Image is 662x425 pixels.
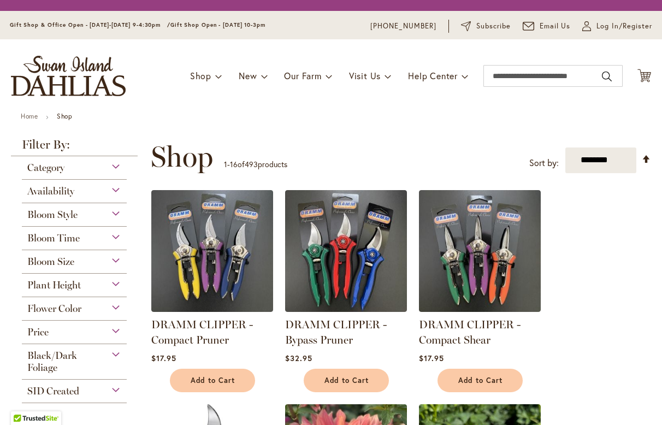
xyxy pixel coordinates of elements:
p: - of products [224,156,287,173]
span: Add to Cart [191,376,235,385]
span: Bloom Time [27,232,80,244]
a: DRAMM CLIPPER - Compact Shear [419,304,541,314]
span: Gift Shop & Office Open - [DATE]-[DATE] 9-4:30pm / [10,21,170,28]
span: Our Farm [284,70,321,81]
span: $32.95 [285,353,312,363]
span: Add to Cart [324,376,369,385]
span: 16 [230,159,238,169]
a: Log In/Register [582,21,652,32]
span: Black/Dark Foliage [27,350,77,374]
img: DRAMM CLIPPER - Compact Pruner [151,190,273,312]
span: Shop [151,140,213,173]
button: Add to Cart [304,369,389,392]
span: Gift Shop Open - [DATE] 10-3pm [170,21,265,28]
strong: Filter By: [11,139,138,156]
span: 1 [224,159,227,169]
label: Sort by: [529,153,559,173]
a: DRAMM CLIPPER - Compact Pruner [151,304,273,314]
span: Shop [190,70,211,81]
a: DRAMM CLIPPER - Bypass Pruner [285,304,407,314]
button: Add to Cart [438,369,523,392]
span: Category [27,162,64,174]
span: $17.95 [419,353,444,363]
a: DRAMM CLIPPER - Bypass Pruner [285,318,387,346]
a: [PHONE_NUMBER] [370,21,436,32]
span: Email Us [540,21,571,32]
span: Bloom Style [27,209,78,221]
span: Flower Color [27,303,81,315]
span: Availability [27,185,74,197]
span: Bloom Size [27,256,74,268]
a: store logo [11,56,126,96]
span: Log In/Register [596,21,652,32]
a: DRAMM CLIPPER - Compact Shear [419,318,521,346]
span: New [239,70,257,81]
span: Price [27,326,49,338]
span: Help Center [408,70,458,81]
span: Add to Cart [458,376,503,385]
a: Email Us [523,21,571,32]
strong: Shop [57,112,72,120]
img: DRAMM CLIPPER - Bypass Pruner [285,190,407,312]
span: SID Created [27,385,79,397]
img: DRAMM CLIPPER - Compact Shear [419,190,541,312]
a: Subscribe [461,21,511,32]
a: Home [21,112,38,120]
span: Subscribe [476,21,511,32]
span: Visit Us [349,70,381,81]
span: 493 [245,159,258,169]
a: DRAMM CLIPPER - Compact Pruner [151,318,253,346]
span: Plant Height [27,279,81,291]
span: $17.95 [151,353,176,363]
button: Add to Cart [170,369,255,392]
